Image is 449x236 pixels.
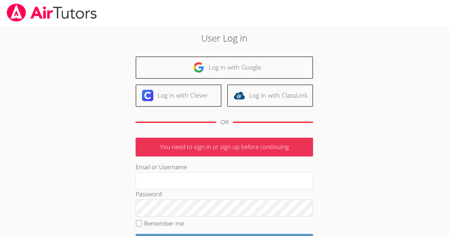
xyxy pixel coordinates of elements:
[136,84,221,107] a: Log in with Clever
[136,138,313,157] p: You need to sign in or sign up before continuing
[136,56,313,79] a: Log in with Google
[136,190,162,198] label: Password
[103,31,346,45] h2: User Log in
[227,84,313,107] a: Log in with ClassLink
[234,90,245,101] img: classlink-logo-d6bb404cc1216ec64c9a2012d9dc4662098be43eaf13dc465df04b49fa7ab582.svg
[6,4,98,22] img: airtutors_banner-c4298cdbf04f3fff15de1276eac7730deb9818008684d7c2e4769d2f7ddbe033.png
[193,62,204,73] img: google-logo-50288ca7cdecda66e5e0955fdab243c47b7ad437acaf1139b6f446037453330a.svg
[136,163,187,171] label: Email or Username
[142,90,153,101] img: clever-logo-6eab21bc6e7a338710f1a6ff85c0baf02591cd810cc4098c63d3a4b26e2feb20.svg
[220,117,229,127] div: OR
[144,219,184,227] label: Remember me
